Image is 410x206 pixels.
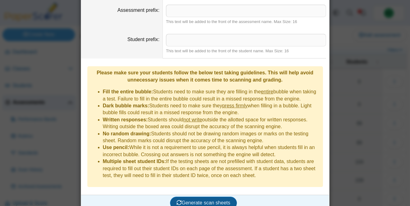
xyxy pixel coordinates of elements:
[103,116,320,130] li: Students should outside the allotted space for written responses. Writing outside the boxed area ...
[103,89,153,94] b: Fill the entire bubble:
[97,70,313,82] b: Please make sure your students follow the below test taking guidelines. This will help avoid unne...
[103,130,320,144] li: Students should not be drawing random images or marks on the testing sheet. Random marks could di...
[103,158,320,179] li: If the testing sheets are not prefilled with student data, students are required to fill out thei...
[103,117,148,122] b: Written responses:
[177,200,230,205] span: Generate scan sheets
[103,159,166,164] b: Multiple sheet student IDs:
[183,117,202,122] u: not write
[103,102,320,116] li: Students need to make sure they when filling in a bubble. Light bubble fills could result in a mi...
[222,103,248,108] u: press firmly
[103,103,149,108] b: Dark bubble marks:
[127,37,159,42] label: Student prefix
[103,145,129,150] b: Use pencil:
[261,89,273,94] u: entire
[166,19,326,25] div: This text will be added to the front of the assessment name. Max Size: 16
[103,144,320,158] li: While it is not a requirement to use pencil, it is always helpful when students fill in an incorr...
[117,7,159,13] label: Assessment prefix
[103,88,320,102] li: Students need to make sure they are filling in the bubble when taking a test. Failure to fill in ...
[103,131,151,136] b: No random drawing:
[166,48,326,54] div: This text will be added to the front of the student name. Max Size: 16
